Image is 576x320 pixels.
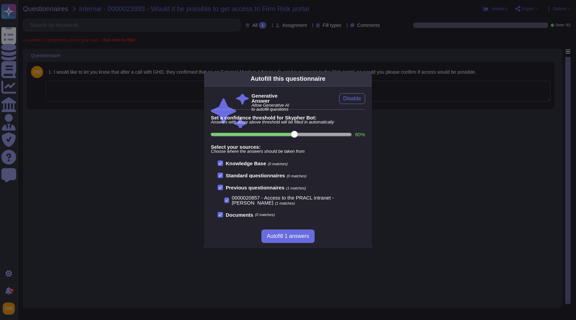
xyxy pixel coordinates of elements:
span: (1 matches) [275,201,295,205]
label: 80 % [355,132,365,137]
span: (1 matches) [286,186,306,190]
span: Choose where the answers should be taken from [211,149,365,154]
button: Disable [339,93,365,104]
b: Previous questionnaires [226,185,284,190]
span: 0000020857 - Access to the PRACL intranet - [PERSON_NAME] [232,195,334,206]
b: Select your sources: [211,144,365,149]
span: (0 matches) [255,213,275,217]
b: Set a confidence threshold for Skypher Bot: [211,115,365,120]
b: Generative Answer [252,93,290,103]
span: Answers with score above threshold will be filled in automatically [211,120,365,125]
span: Autofill 1 answers [267,234,309,239]
b: Standard questionnaires [226,173,285,178]
span: Allow Generative AI to autofill questions [252,103,290,112]
div: Autofill this questionnaire [251,74,325,83]
b: Documents [226,212,253,217]
b: Knowledge Base [226,161,266,166]
button: Autofill 1 answers [261,229,314,243]
span: (0 matches) [287,174,307,178]
span: Disable [343,96,361,101]
span: (0 matches) [268,162,288,166]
